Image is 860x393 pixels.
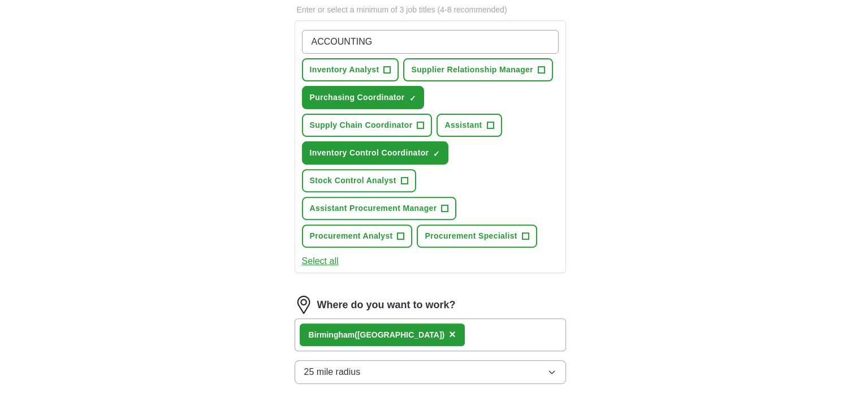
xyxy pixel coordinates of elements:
p: Enter or select a minimum of 3 job titles (4-8 recommended) [295,4,566,16]
span: ✓ [433,149,440,158]
button: Purchasing Coordinator✓ [302,86,425,109]
span: 25 mile radius [304,365,361,379]
span: Inventory Control Coordinator [310,147,429,159]
button: Inventory Control Coordinator✓ [302,141,449,165]
strong: Birmin [309,330,334,339]
span: Stock Control Analyst [310,175,396,187]
span: Inventory Analyst [310,64,379,76]
span: Procurement Analyst [310,230,393,242]
input: Type a job title and press enter [302,30,559,54]
button: Procurement Analyst [302,224,413,248]
button: Stock Control Analyst [302,169,416,192]
span: ✓ [409,94,416,103]
label: Where do you want to work? [317,297,456,313]
button: Inventory Analyst [302,58,399,81]
button: × [449,326,456,343]
span: ([GEOGRAPHIC_DATA]) [355,330,444,339]
button: Assistant Procurement Manager [302,197,457,220]
span: Assistant [444,119,482,131]
button: Supplier Relationship Manager [403,58,553,81]
button: Supply Chain Coordinator [302,114,433,137]
button: Select all [302,254,339,268]
span: Assistant Procurement Manager [310,202,437,214]
span: Supplier Relationship Manager [411,64,533,76]
div: gham [309,329,445,341]
span: Supply Chain Coordinator [310,119,413,131]
span: × [449,328,456,340]
span: Purchasing Coordinator [310,92,405,103]
button: Assistant [437,114,502,137]
span: Procurement Specialist [425,230,517,242]
button: 25 mile radius [295,360,566,384]
img: location.png [295,296,313,314]
button: Procurement Specialist [417,224,537,248]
